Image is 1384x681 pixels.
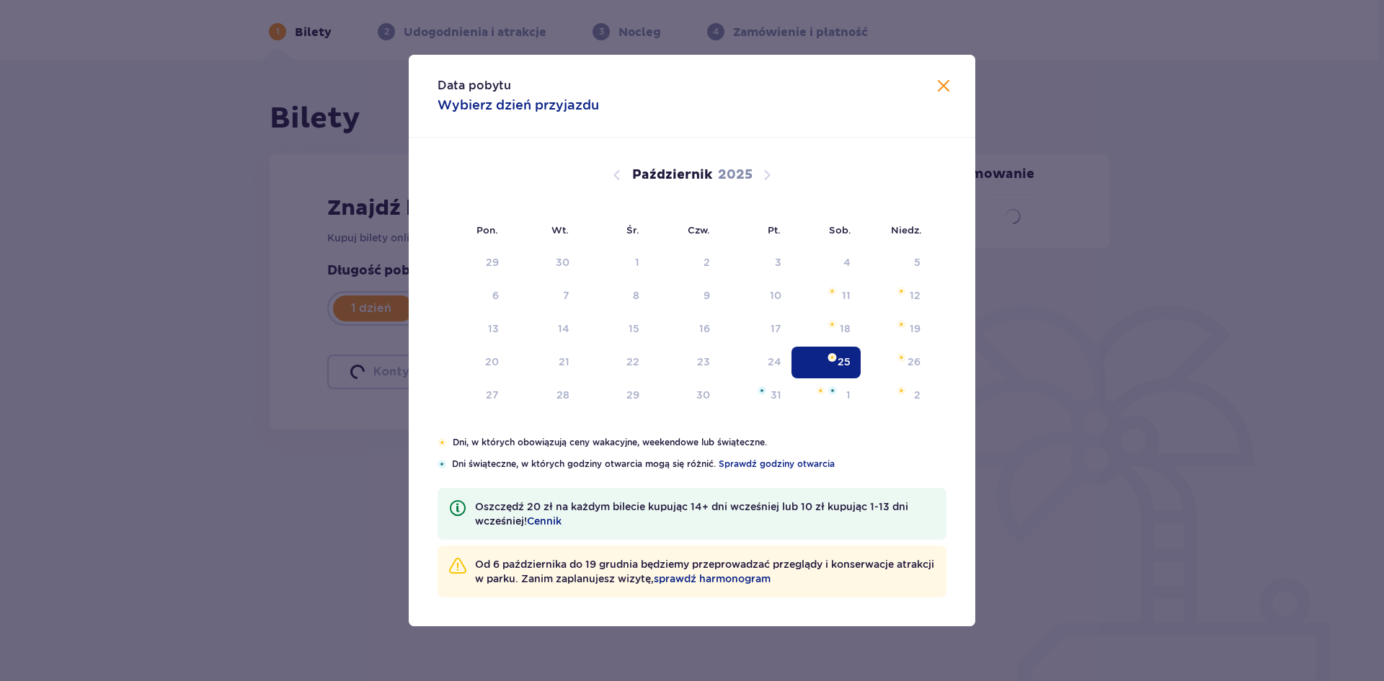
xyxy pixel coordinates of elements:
[509,313,580,345] td: Data niedostępna. wtorek, 14 października 2025
[791,313,861,345] td: Data niedostępna. sobota, 18 października 2025
[771,321,781,336] div: 17
[580,347,649,378] td: Data niedostępna. środa, 22 października 2025
[846,388,851,402] div: 1
[475,499,935,528] p: Oszczędź 20 zł na każdym bilecie kupując 14+ dni wcześniej lub 10 zł kupując 1-13 dni wcześniej!
[897,353,906,362] img: Pomarańczowa gwiazdka
[626,224,639,236] small: Śr.
[608,166,626,184] button: Poprzedni miesiąc
[580,313,649,345] td: Data niedostępna. środa, 15 października 2025
[843,255,851,270] div: 4
[475,557,935,586] p: Od 6 października do 19 grudnia będziemy przeprowadzać przeglądy i konserwacje atrakcji w parku. ...
[914,255,921,270] div: 5
[438,313,509,345] td: Data niedostępna. poniedziałek, 13 października 2025
[556,255,569,270] div: 30
[720,247,791,279] td: Data niedostępna. piątek, 3 października 2025
[649,313,721,345] td: Data niedostępna. czwartek, 16 października 2025
[828,386,837,395] img: Niebieska gwiazdka
[697,355,710,369] div: 23
[438,460,446,468] img: Niebieska gwiazdka
[720,380,791,411] td: Data niedostępna. piątek, 31 października 2025
[632,166,712,184] p: Październik
[486,388,499,402] div: 27
[488,321,499,336] div: 13
[829,224,851,236] small: Sob.
[635,255,639,270] div: 1
[452,458,946,471] p: Dni świąteczne, w których godziny otwarcia mogą się różnić.
[696,388,710,402] div: 30
[654,571,771,586] a: sprawdź harmonogram
[775,255,781,270] div: 3
[476,224,498,236] small: Pon.
[509,380,580,411] td: Data niedostępna. wtorek, 28 października 2025
[861,313,931,345] td: Data niedostępna. niedziela, 19 października 2025
[914,388,921,402] div: 2
[791,247,861,279] td: Data niedostępna. sobota, 4 października 2025
[580,380,649,411] td: Data niedostępna. środa, 29 października 2025
[438,347,509,378] td: Data niedostępna. poniedziałek, 20 października 2025
[910,321,921,336] div: 19
[509,347,580,378] td: Data niedostępna. wtorek, 21 października 2025
[768,224,781,236] small: Pt.
[861,347,931,378] td: Data niedostępna. niedziela, 26 października 2025
[838,355,851,369] div: 25
[551,224,569,236] small: Wt.
[891,224,922,236] small: Niedz.
[910,288,921,303] div: 12
[509,247,580,279] td: Data niedostępna. wtorek, 30 września 2025
[509,280,580,312] td: Data niedostępna. wtorek, 7 października 2025
[768,355,781,369] div: 24
[791,280,861,312] td: Data niedostępna. sobota, 11 października 2025
[791,347,861,378] td: Data zaznaczona. sobota, 25 października 2025
[816,386,825,395] img: Pomarańczowa gwiazdka
[935,78,952,96] button: Zamknij
[897,320,906,329] img: Pomarańczowa gwiazdka
[453,436,946,449] p: Dni, w których obowiązują ceny wakacyjne, weekendowe lub świąteczne.
[486,255,499,270] div: 29
[720,280,791,312] td: Data niedostępna. piątek, 10 października 2025
[438,78,511,94] p: Data pobytu
[840,321,851,336] div: 18
[908,355,921,369] div: 26
[438,380,509,411] td: Data niedostępna. poniedziałek, 27 października 2025
[649,380,721,411] td: Data niedostępna. czwartek, 30 października 2025
[758,386,766,395] img: Niebieska gwiazdka
[720,313,791,345] td: Data niedostępna. piątek, 17 października 2025
[828,320,837,329] img: Pomarańczowa gwiazdka
[699,321,710,336] div: 16
[771,388,781,402] div: 31
[626,355,639,369] div: 22
[861,280,931,312] td: Data niedostępna. niedziela, 12 października 2025
[580,280,649,312] td: Data niedostępna. środa, 8 października 2025
[580,247,649,279] td: Data niedostępna. środa, 1 października 2025
[758,166,776,184] button: Następny miesiąc
[842,288,851,303] div: 11
[438,97,599,114] p: Wybierz dzień przyjazdu
[704,288,710,303] div: 9
[438,247,509,279] td: Data niedostępna. poniedziałek, 29 września 2025
[438,280,509,312] td: Data niedostępna. poniedziałek, 6 października 2025
[492,288,499,303] div: 6
[633,288,639,303] div: 8
[828,287,837,295] img: Pomarańczowa gwiazdka
[718,166,753,184] p: 2025
[649,347,721,378] td: Data niedostępna. czwartek, 23 października 2025
[861,380,931,411] td: Data niedostępna. niedziela, 2 listopada 2025
[559,355,569,369] div: 21
[558,321,569,336] div: 14
[704,255,710,270] div: 2
[485,355,499,369] div: 20
[556,388,569,402] div: 28
[720,347,791,378] td: Data niedostępna. piątek, 24 października 2025
[770,288,781,303] div: 10
[791,380,861,411] td: Data niedostępna. sobota, 1 listopada 2025
[629,321,639,336] div: 15
[527,514,562,528] a: Cennik
[649,280,721,312] td: Data niedostępna. czwartek, 9 października 2025
[861,247,931,279] td: Data niedostępna. niedziela, 5 października 2025
[719,458,835,471] a: Sprawdź godziny otwarcia
[897,386,906,395] img: Pomarańczowa gwiazdka
[649,247,721,279] td: Data niedostępna. czwartek, 2 października 2025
